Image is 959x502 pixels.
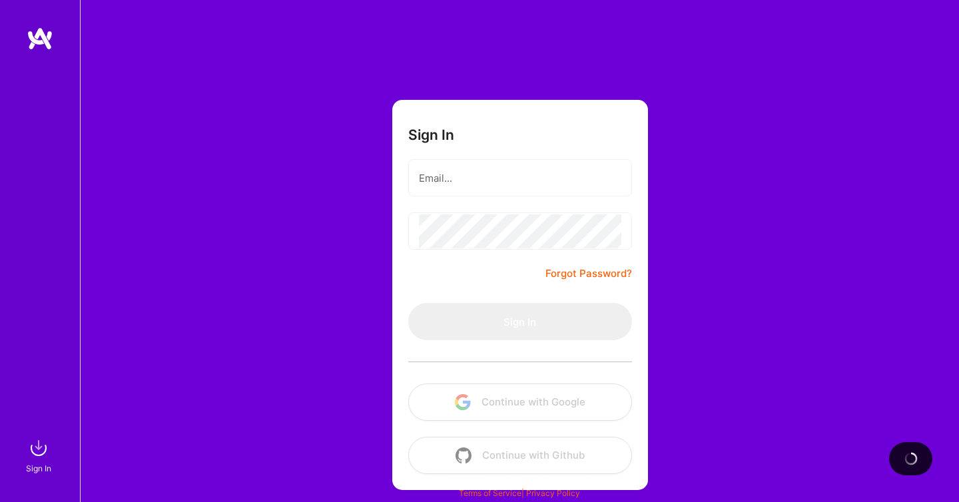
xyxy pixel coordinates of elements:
button: Sign In [408,303,632,340]
img: sign in [25,435,52,461]
img: logo [27,27,53,51]
img: loading [901,449,920,468]
a: Forgot Password? [545,266,632,282]
div: Sign In [26,461,51,475]
button: Continue with Google [408,383,632,421]
h3: Sign In [408,126,454,143]
div: © 2025 ATeams Inc., All rights reserved. [80,462,959,495]
a: Privacy Policy [526,488,580,498]
a: sign inSign In [28,435,52,475]
img: icon [455,394,471,410]
button: Continue with Github [408,437,632,474]
img: icon [456,447,472,463]
span: | [459,488,580,498]
a: Terms of Service [459,488,521,498]
input: Email... [419,161,621,195]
